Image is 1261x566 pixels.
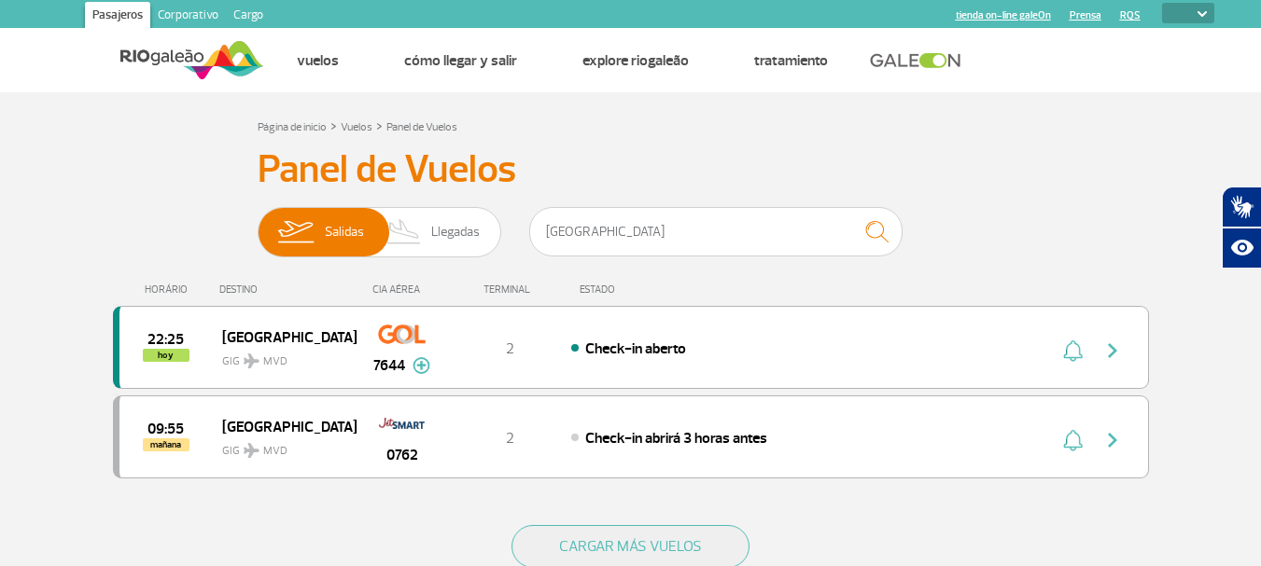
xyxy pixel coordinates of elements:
a: RQS [1120,9,1141,21]
div: HORÁRIO [119,283,220,296]
span: Salidas [325,208,364,256]
a: Explore RIOgaleão [582,51,689,70]
span: mañana [143,438,189,451]
a: tienda on-line galeOn [956,9,1051,21]
img: seta-direita-painel-voo.svg [1101,429,1124,451]
img: mais-info-painel-voo.svg [413,357,430,374]
a: Vuelos [341,120,372,134]
span: [GEOGRAPHIC_DATA] [222,414,342,438]
span: Check-in abrirá 3 horas antes [585,429,767,448]
a: Cargo [226,2,271,32]
a: Pasajeros [85,2,150,32]
span: MVD [263,353,287,370]
img: slider-embarque [266,208,325,256]
div: CIA AÉREA [356,283,449,296]
a: Corporativo [150,2,226,32]
img: seta-direita-painel-voo.svg [1101,339,1124,362]
a: Prensa [1070,9,1101,21]
span: 2025-09-26 09:55:00 [147,422,184,435]
span: 0762 [386,444,418,466]
button: Abrir recursos assistivos. [1222,228,1261,269]
span: GIG [222,343,342,370]
span: Check-in aberto [585,339,686,358]
span: hoy [143,349,189,362]
div: DESTINO [219,283,356,296]
img: sino-painel-voo.svg [1063,339,1083,362]
span: 2 [506,429,514,448]
button: Abrir tradutor de língua de sinais. [1222,186,1261,228]
h3: Panel de Vuelos [258,146,1004,193]
span: Llegadas [431,208,480,256]
div: TERMINAL [449,283,570,296]
div: Plugin de acessibilidade da Hand Talk. [1222,186,1261,269]
a: Panel de Vuelos [386,120,457,134]
a: Página de inicio [258,120,327,134]
span: 7644 [373,354,405,377]
span: GIG [222,433,342,460]
span: MVD [263,443,287,460]
a: Vuelos [297,51,339,70]
img: sino-painel-voo.svg [1063,429,1083,451]
a: > [330,115,337,136]
a: Cómo llegar y salir [404,51,517,70]
span: 2025-09-25 22:25:00 [147,333,184,346]
span: 2 [506,339,514,358]
a: Tratamiento [754,51,828,70]
span: [GEOGRAPHIC_DATA] [222,324,342,349]
div: ESTADO [570,283,722,296]
img: destiny_airplane.svg [244,443,259,458]
img: destiny_airplane.svg [244,353,259,368]
a: > [376,115,383,136]
img: slider-desembarque [377,208,432,256]
input: Vuelo, ciudad o compañía aérea [529,207,903,256]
